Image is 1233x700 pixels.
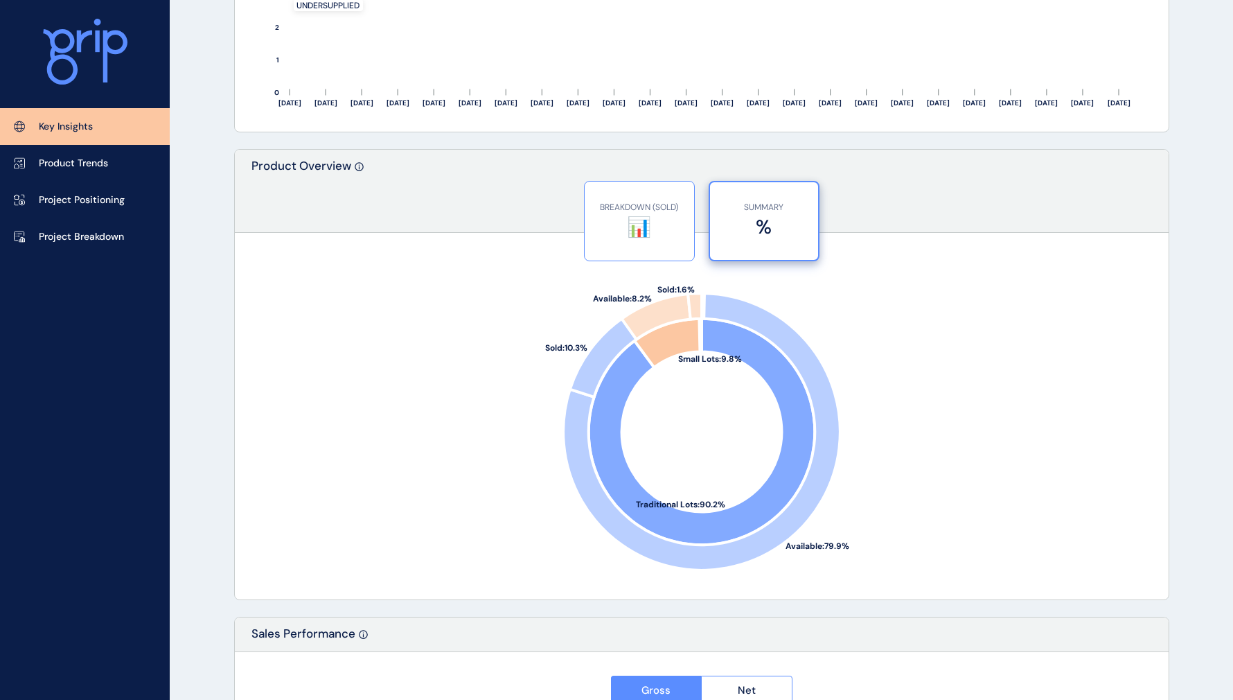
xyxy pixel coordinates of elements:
[39,157,108,170] p: Product Trends
[635,499,725,510] text: Traditional Lots : 90.2 %
[494,98,517,107] text: [DATE]
[1071,98,1094,107] text: [DATE]
[350,98,373,107] text: [DATE]
[276,55,279,64] text: 1
[717,213,811,240] label: %
[544,342,587,353] text: Sold : 10.3 %
[458,98,481,107] text: [DATE]
[314,98,337,107] text: [DATE]
[638,98,661,107] text: [DATE]
[927,98,950,107] text: [DATE]
[785,541,849,552] text: Available : 79.9 %
[641,683,671,697] span: Gross
[819,98,842,107] text: [DATE]
[39,120,93,134] p: Key Insights
[1035,98,1058,107] text: [DATE]
[593,293,652,304] text: Available : 8.2 %
[566,98,589,107] text: [DATE]
[963,98,986,107] text: [DATE]
[530,98,553,107] text: [DATE]
[274,88,279,97] text: 0
[674,98,697,107] text: [DATE]
[39,230,124,244] p: Project Breakdown
[747,98,770,107] text: [DATE]
[278,98,301,107] text: [DATE]
[422,98,445,107] text: [DATE]
[602,98,625,107] text: [DATE]
[999,98,1022,107] text: [DATE]
[251,158,351,232] p: Product Overview
[251,626,355,651] p: Sales Performance
[855,98,878,107] text: [DATE]
[39,193,125,207] p: Project Positioning
[783,98,806,107] text: [DATE]
[592,213,687,240] label: 📊
[738,683,756,697] span: Net
[717,202,811,213] p: SUMMARY
[657,284,694,295] text: Sold : 1.6 %
[386,98,409,107] text: [DATE]
[891,98,914,107] text: [DATE]
[275,23,279,32] text: 2
[592,202,687,213] p: BREAKDOWN (SOLD)
[711,98,734,107] text: [DATE]
[1107,98,1130,107] text: [DATE]
[678,353,742,365] text: Small Lots : 9.8 %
